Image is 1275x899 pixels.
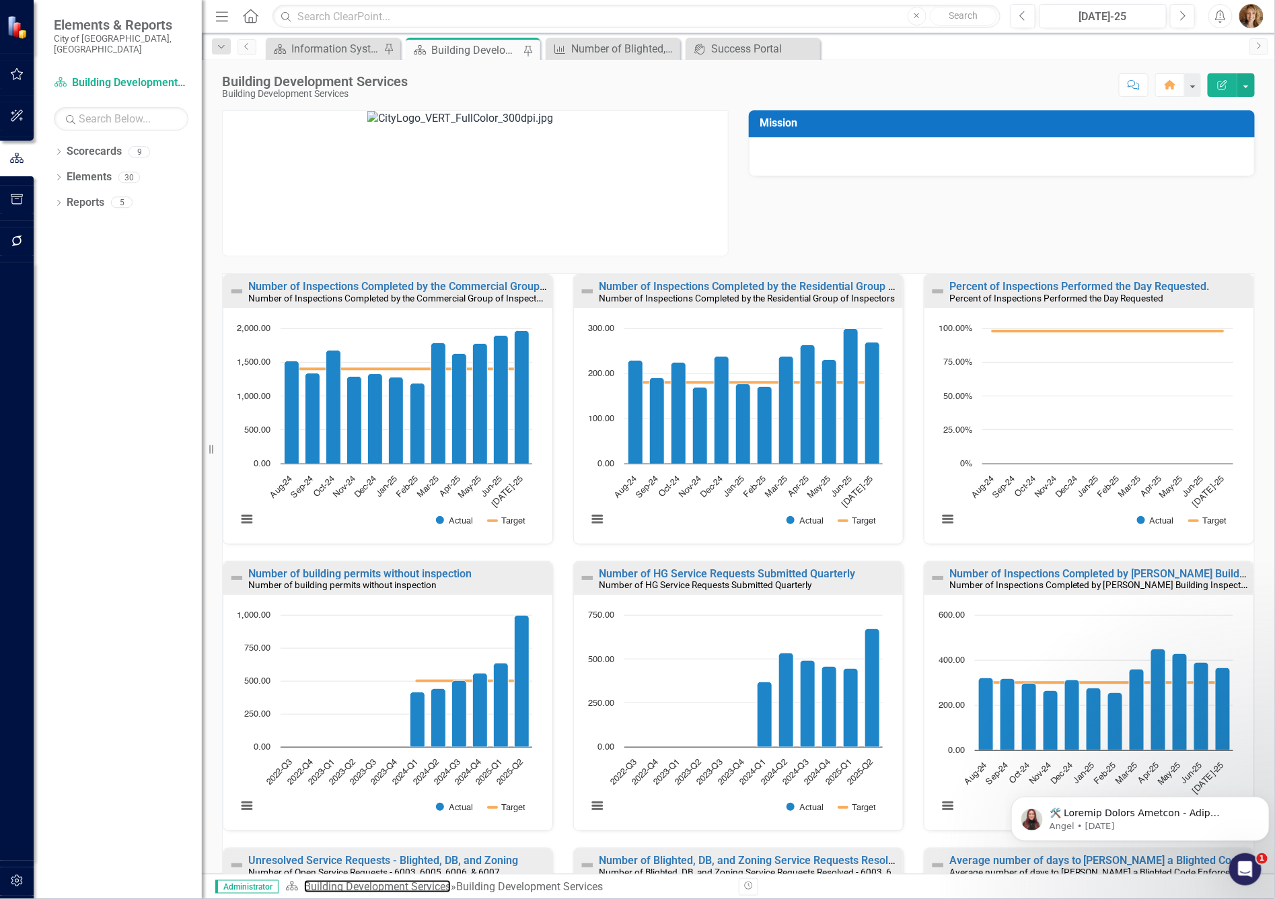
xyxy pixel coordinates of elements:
[930,283,946,299] img: Not Defined
[943,426,972,435] text: 25.00%
[248,291,550,304] small: Number of Inspections Completed by the Commercial Group of Inspectors
[689,40,817,57] a: Success Portal
[599,293,895,303] small: Number of Inspections Completed by the Residential Group of Inspectors
[840,474,875,509] text: [DATE]-25
[806,474,832,501] text: May-25
[581,608,889,827] svg: Interactive chart
[368,373,383,464] path: Dec-24, 1,324. Actual.
[735,384,750,464] path: Jan-25, 177. Actual.
[347,376,362,464] path: Nov-24, 1,284. Actual.
[473,674,488,748] path: 2024-Q4, 558. Actual.
[757,682,772,748] path: 2024-Q1, 369. Actual.
[930,570,946,586] img: Not Defined
[1229,853,1262,886] iframe: Intercom live chat
[990,328,1225,334] g: Target, series 2 of 2. Line with 12 data points.
[628,360,643,464] path: Aug-24, 229. Actual.
[613,474,639,500] text: Aug-24
[581,608,896,827] div: Chart. Highcharts interactive chart.
[229,283,245,299] img: Not Defined
[781,758,811,787] text: 2024-Q3
[230,608,546,827] div: Chart. Highcharts interactive chart.
[54,75,188,91] a: Building Development Services
[305,373,320,464] path: Sep-24, 1,339. Actual.
[579,283,595,299] img: Not Defined
[787,474,811,499] text: Apr-25
[494,663,509,748] path: 2025-Q1, 634. Actual.
[948,746,965,755] text: 0.00
[1239,4,1264,28] img: Nichole Plowman
[930,857,946,873] img: Not Defined
[830,474,854,499] text: Jun-25
[1054,474,1079,499] text: Dec-24
[924,561,1254,832] div: Double-Click to Edit
[416,474,441,499] text: Mar-25
[692,387,707,464] path: Nov-24, 170. Actual.
[111,197,133,209] div: 5
[370,758,400,787] text: 2023-Q4
[573,274,904,544] div: Double-Click to Edit
[215,880,279,894] span: Administrator
[991,474,1017,500] text: Sep-24
[67,195,104,211] a: Reports
[678,474,702,499] text: Nov-24
[436,802,473,813] button: Show Actual
[515,330,530,464] path: Jul-25, 1,966. Actual.
[431,42,520,59] div: Building Development Services
[931,608,1240,827] svg: Interactive chart
[738,758,768,787] text: 2024-Q1
[312,474,336,499] text: Oct-24
[272,5,1000,28] input: Search ClearPoint...
[391,758,421,787] text: 2024-Q1
[760,758,789,787] text: 2024-Q2
[757,386,772,464] path: Feb-25, 171. Actual.
[1033,474,1058,499] text: Nov-24
[778,356,793,464] path: Mar-25, 238. Actual.
[248,280,606,293] a: Number of Inspections Completed by the Commercial Group of Inspectors
[800,661,815,748] path: 2024-Q3, 492. Actual.
[44,39,247,732] span: 🛠️ Loremip Dolors Ametcon - Adip Elitseddoe Temporinci! Ut Laboree, Dolorem al EnimaDmini'v Quisn...
[599,579,811,590] small: Number of HG Service Requests Submitted Quarterly
[714,356,729,464] path: Dec-24, 238. Actual.
[581,322,896,540] div: Chart. Highcharts interactive chart.
[930,7,997,26] button: Search
[1137,515,1174,526] button: Show Actual
[248,867,500,877] small: Number of Open Service Requests - 6003, 6005, 6006, & 6007
[237,358,270,367] text: 1,500.00
[1006,768,1275,863] iframe: Intercom notifications message
[67,170,112,185] a: Elements
[229,857,245,873] img: Not Defined
[326,350,341,464] path: Oct-24, 1,680. Actual.
[457,474,483,501] text: May-25
[453,758,483,787] text: 2024-Q4
[244,644,270,653] text: 750.00
[1118,474,1142,499] text: Mar-25
[588,369,614,378] text: 200.00
[1172,654,1187,751] path: May-25, 429. Actual.
[938,796,957,815] button: View chart menu, Chart
[367,111,583,256] img: CityLogo_VERT_FullColor_300dpi.jpg
[778,653,793,748] path: 2024-Q2, 532. Actual.
[54,17,188,33] span: Elements & Reports
[760,117,1249,129] h3: Mission
[970,474,996,500] text: Aug-24
[265,758,295,787] text: 2022-Q3
[223,274,553,544] div: Double-Click to Edit
[549,40,677,57] a: Number of Blighted, DB, and Zoning Service Requests Resolved - 6003, 6005, 6006, 6007
[480,474,504,499] text: Jun-25
[291,616,530,748] g: Actual, series 1 of 2. Bar series with 12 bars.
[588,324,614,333] text: 300.00
[742,474,767,499] text: Feb-25
[978,678,993,751] path: Aug-24, 322. Actual.
[67,144,122,159] a: Scorecards
[1107,693,1122,751] path: Feb-25, 255. Actual.
[248,854,518,867] a: Unresolved Service Requests - Blighted, DB, and Zoning
[787,515,824,526] button: Show Actual
[943,358,972,367] text: 75.00%
[938,509,957,528] button: View chart menu, Chart
[931,322,1240,540] svg: Interactive chart
[571,40,677,57] div: Number of Blighted, DB, and Zoning Service Requests Resolved - 6003, 6005, 6006, 6007
[268,474,294,500] text: Aug-24
[473,343,488,464] path: May-25, 1,779. Actual.
[353,474,378,499] text: Dec-24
